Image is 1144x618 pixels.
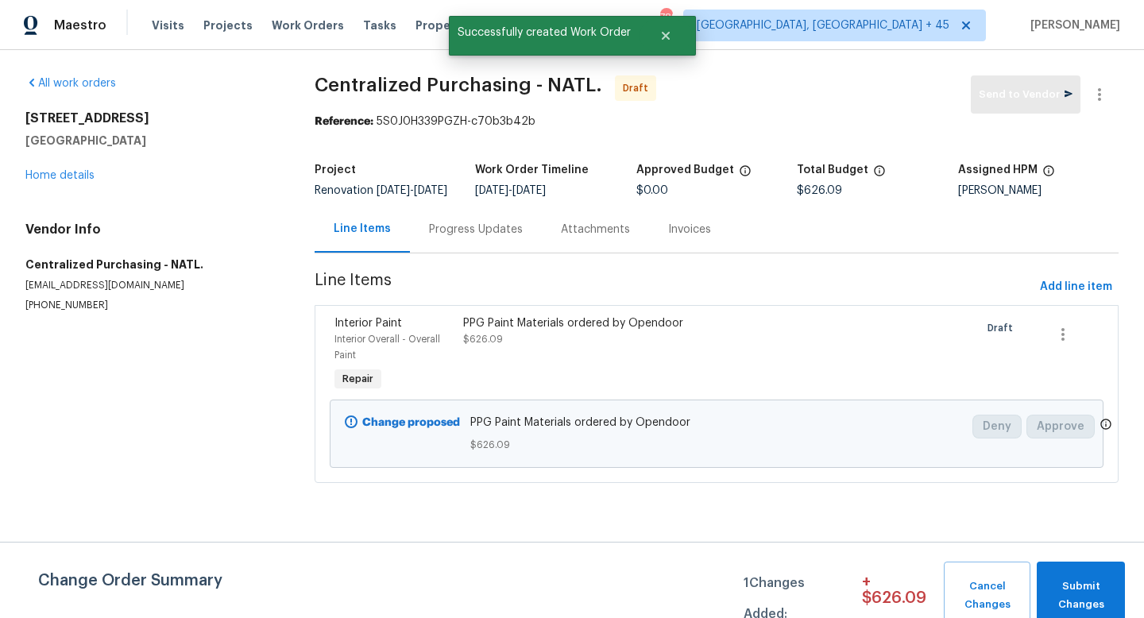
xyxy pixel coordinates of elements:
span: Interior Overall - Overall Paint [334,334,440,360]
h5: Approved Budget [636,164,734,176]
span: Projects [203,17,253,33]
div: Line Items [334,221,391,237]
div: 5S0J0H339PGZH-c70b3b42b [315,114,1119,129]
button: Approve [1026,415,1095,438]
div: 782 [660,10,671,25]
span: - [475,185,546,196]
h5: Assigned HPM [958,164,1038,176]
span: Draft [623,80,655,96]
span: $626.09 [797,185,842,196]
h5: Project [315,164,356,176]
div: Progress Updates [429,222,523,238]
div: Invoices [668,222,711,238]
span: - [377,185,447,196]
span: $0.00 [636,185,668,196]
span: Send to Vendor [979,86,1072,104]
h4: Vendor Info [25,222,276,238]
span: Centralized Purchasing - NATL. [315,75,602,95]
span: [GEOGRAPHIC_DATA], [GEOGRAPHIC_DATA] + 45 [697,17,949,33]
span: [PERSON_NAME] [1024,17,1120,33]
a: Home details [25,170,95,181]
h5: Total Budget [797,164,868,176]
span: Only a market manager or an area construction manager can approve [1100,418,1112,435]
div: PPG Paint Materials ordered by Opendoor [463,315,776,331]
span: The total cost of line items that have been approved by both Opendoor and the Trade Partner. This... [739,164,752,185]
span: [DATE] [377,185,410,196]
button: Close [640,20,692,52]
span: Properties [415,17,477,33]
a: All work orders [25,78,116,89]
span: [DATE] [512,185,546,196]
span: Draft [987,320,1019,336]
button: Add line item [1034,272,1119,302]
span: The hpm assigned to this work order. [1042,164,1055,185]
span: $626.09 [470,437,963,453]
span: Add line item [1040,277,1112,297]
button: Send to Vendor [971,75,1080,114]
span: Renovation [315,185,447,196]
span: [DATE] [414,185,447,196]
b: Change proposed [362,417,460,428]
span: Tasks [363,20,396,31]
span: The total cost of line items that have been proposed by Opendoor. This sum includes line items th... [873,164,886,185]
div: Attachments [561,222,630,238]
span: [DATE] [475,185,508,196]
span: $626.09 [463,334,503,344]
h5: Centralized Purchasing - NATL. [25,257,276,272]
span: Maestro [54,17,106,33]
button: Deny [972,415,1022,438]
p: [EMAIL_ADDRESS][DOMAIN_NAME] [25,279,276,292]
p: [PHONE_NUMBER] [25,299,276,312]
div: [PERSON_NAME] [958,185,1119,196]
h5: Work Order Timeline [475,164,589,176]
span: Successfully created Work Order [449,16,640,49]
h2: [STREET_ADDRESS] [25,110,276,126]
span: Line Items [315,272,1034,302]
span: Visits [152,17,184,33]
h5: [GEOGRAPHIC_DATA] [25,133,276,149]
span: Repair [336,371,380,387]
span: Interior Paint [334,318,402,329]
span: Work Orders [272,17,344,33]
span: PPG Paint Materials ordered by Opendoor [470,415,963,431]
b: Reference: [315,116,373,127]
